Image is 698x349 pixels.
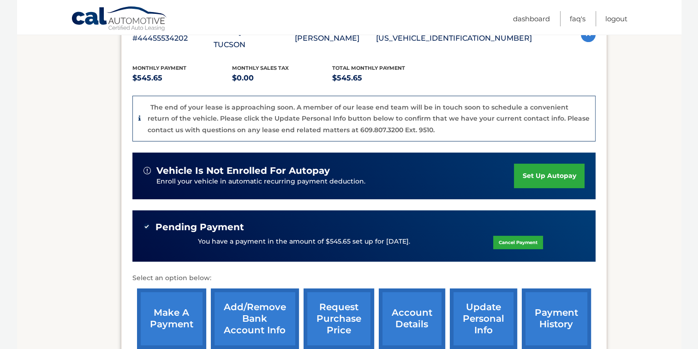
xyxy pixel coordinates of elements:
[132,72,233,85] p: $545.65
[332,65,405,71] span: Total Monthly Payment
[522,288,591,349] a: payment history
[132,32,214,45] p: #44455534202
[304,288,374,349] a: request purchase price
[605,11,627,26] a: Logout
[132,273,596,284] p: Select an option below:
[143,167,151,174] img: alert-white.svg
[450,288,517,349] a: update personal info
[570,11,585,26] a: FAQ's
[232,65,289,71] span: Monthly sales Tax
[132,65,186,71] span: Monthly Payment
[214,25,295,51] p: 2023 Hyundai TUCSON
[156,177,514,187] p: Enroll your vehicle in automatic recurring payment deduction.
[514,164,584,188] a: set up autopay
[379,288,445,349] a: account details
[148,103,590,134] p: The end of your lease is approaching soon. A member of our lease end team will be in touch soon t...
[295,32,376,45] p: [PERSON_NAME]
[376,32,532,45] p: [US_VEHICLE_IDENTIFICATION_NUMBER]
[156,165,330,177] span: vehicle is not enrolled for autopay
[493,236,543,249] a: Cancel Payment
[71,6,168,33] a: Cal Automotive
[155,221,244,233] span: Pending Payment
[332,72,432,85] p: $545.65
[232,72,332,85] p: $0.00
[211,288,299,349] a: Add/Remove bank account info
[198,237,410,247] p: You have a payment in the amount of $545.65 set up for [DATE].
[513,11,550,26] a: Dashboard
[137,288,206,349] a: make a payment
[143,223,150,230] img: check-green.svg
